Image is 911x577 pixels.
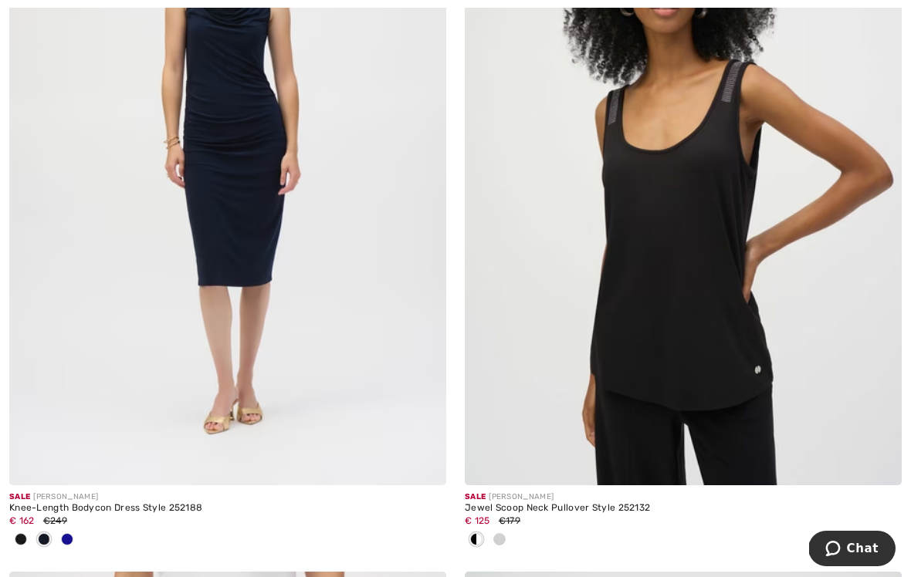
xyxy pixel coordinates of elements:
[488,528,511,553] div: Vanilla 30
[9,492,30,501] span: Sale
[465,503,902,514] div: Jewel Scoop Neck Pullover Style 252132
[9,503,446,514] div: Knee-Length Bodycon Dress Style 252188
[465,492,486,501] span: Sale
[809,531,896,569] iframe: Opens a widget where you can chat to one of our agents
[499,515,520,526] span: €179
[465,491,902,503] div: [PERSON_NAME]
[56,528,79,553] div: Royal Sapphire 163
[465,515,490,526] span: € 125
[9,515,35,526] span: € 162
[465,528,488,553] div: Black
[43,515,67,526] span: €249
[32,528,56,553] div: Midnight Blue
[9,528,32,553] div: Black
[9,491,446,503] div: [PERSON_NAME]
